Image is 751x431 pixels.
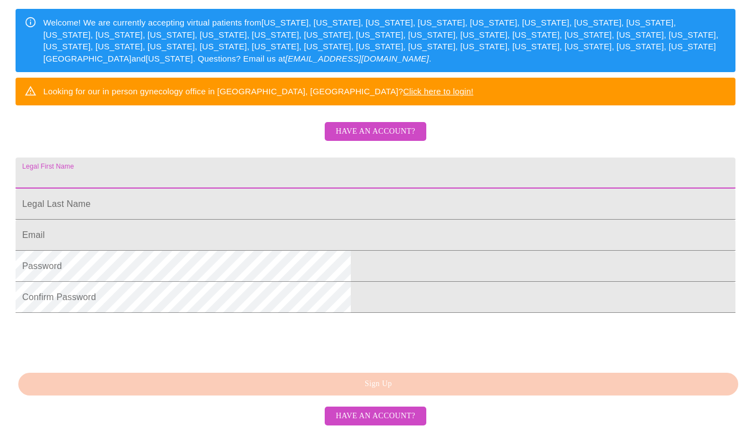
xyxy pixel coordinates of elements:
[322,134,429,144] a: Have an account?
[285,54,429,63] em: [EMAIL_ADDRESS][DOMAIN_NAME]
[16,318,184,362] iframe: reCAPTCHA
[43,81,473,102] div: Looking for our in person gynecology office in [GEOGRAPHIC_DATA], [GEOGRAPHIC_DATA]?
[325,407,426,426] button: Have an account?
[336,409,415,423] span: Have an account?
[43,12,727,69] div: Welcome! We are currently accepting virtual patients from [US_STATE], [US_STATE], [US_STATE], [US...
[325,122,426,141] button: Have an account?
[322,410,429,420] a: Have an account?
[403,87,473,96] a: Click here to login!
[336,125,415,139] span: Have an account?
